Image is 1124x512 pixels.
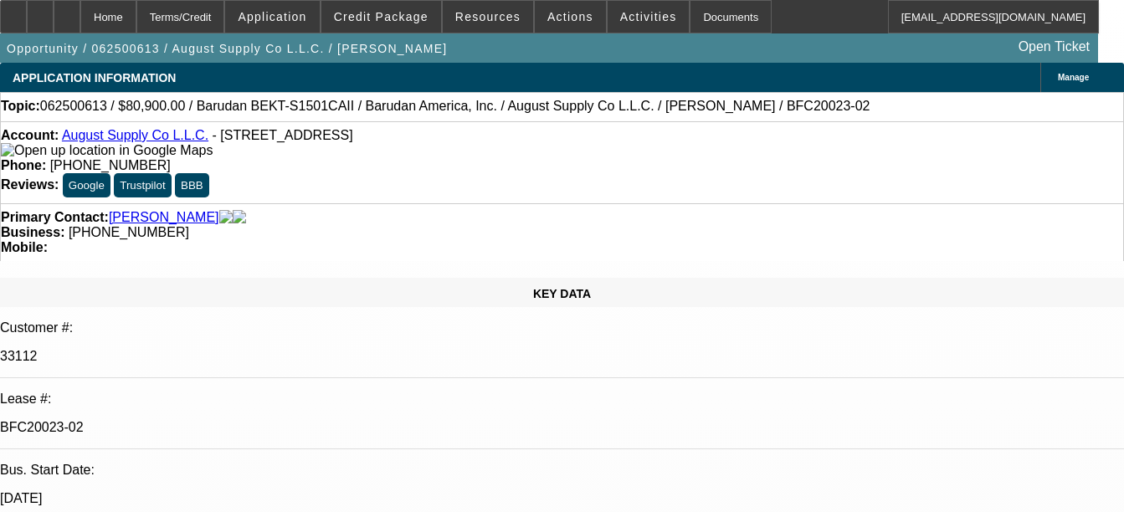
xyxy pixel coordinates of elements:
[455,10,521,23] span: Resources
[443,1,533,33] button: Resources
[1,128,59,142] strong: Account:
[1,225,64,239] strong: Business:
[608,1,690,33] button: Activities
[1,177,59,192] strong: Reviews:
[1,99,40,114] strong: Topic:
[620,10,677,23] span: Activities
[1,240,48,254] strong: Mobile:
[63,173,110,197] button: Google
[114,173,171,197] button: Trustpilot
[40,99,870,114] span: 062500613 / $80,900.00 / Barudan BEKT-S1501CAII / Barudan America, Inc. / August Supply Co L.L.C....
[13,71,176,84] span: APPLICATION INFORMATION
[50,158,171,172] span: [PHONE_NUMBER]
[321,1,441,33] button: Credit Package
[1058,73,1089,82] span: Manage
[7,42,447,55] span: Opportunity / 062500613 / August Supply Co L.L.C. / [PERSON_NAME]
[233,210,246,225] img: linkedin-icon.png
[535,1,606,33] button: Actions
[175,173,209,197] button: BBB
[219,210,233,225] img: facebook-icon.png
[213,128,353,142] span: - [STREET_ADDRESS]
[225,1,319,33] button: Application
[1012,33,1096,61] a: Open Ticket
[533,287,591,300] span: KEY DATA
[238,10,306,23] span: Application
[69,225,189,239] span: [PHONE_NUMBER]
[334,10,429,23] span: Credit Package
[547,10,593,23] span: Actions
[109,210,219,225] a: [PERSON_NAME]
[1,143,213,157] a: View Google Maps
[1,143,213,158] img: Open up location in Google Maps
[1,158,46,172] strong: Phone:
[62,128,208,142] a: August Supply Co L.L.C.
[1,210,109,225] strong: Primary Contact:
